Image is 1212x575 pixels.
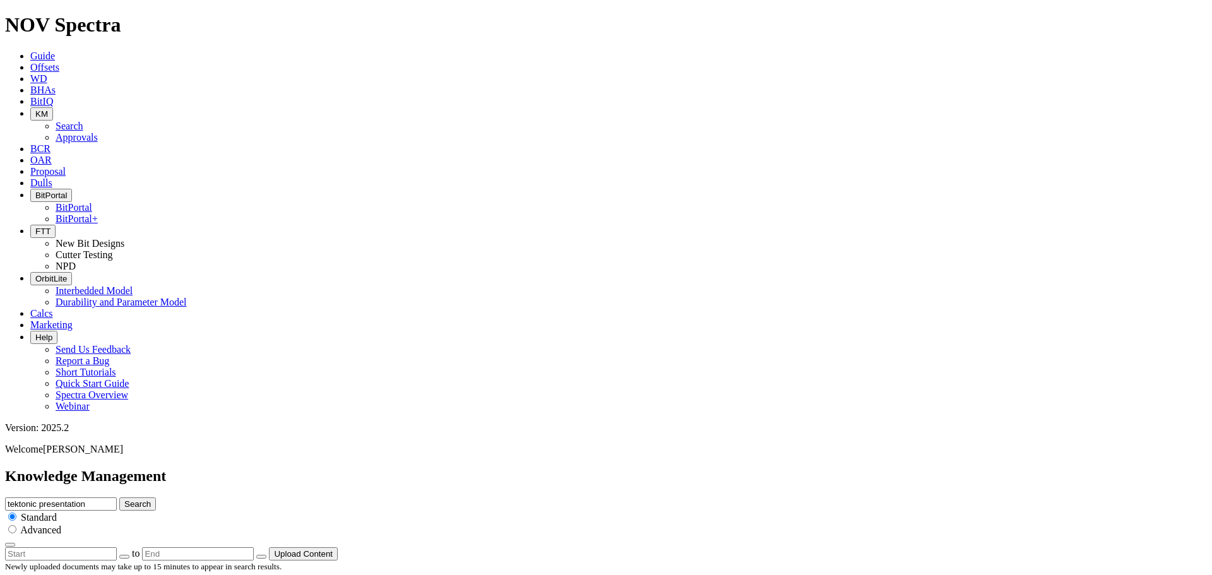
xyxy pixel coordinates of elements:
a: Proposal [30,166,66,177]
span: FTT [35,227,50,236]
input: End [142,547,254,560]
a: WD [30,73,47,84]
a: Interbedded Model [56,285,133,296]
input: Start [5,547,117,560]
a: Short Tutorials [56,367,116,377]
p: Welcome [5,444,1207,455]
a: Guide [30,50,55,61]
a: BitIQ [30,96,53,107]
a: Webinar [56,401,90,412]
span: [PERSON_NAME] [43,444,123,454]
button: FTT [30,225,56,238]
a: Offsets [30,62,59,73]
a: NPD [56,261,76,271]
button: KM [30,107,53,121]
span: BitPortal [35,191,67,200]
a: Spectra Overview [56,389,128,400]
a: BCR [30,143,50,154]
span: KM [35,109,48,119]
a: BitPortal [56,202,92,213]
button: Upload Content [269,547,338,560]
span: OrbitLite [35,274,67,283]
button: Help [30,331,57,344]
a: Cutter Testing [56,249,113,260]
a: Marketing [30,319,73,330]
a: BHAs [30,85,56,95]
a: Send Us Feedback [56,344,131,355]
h2: Knowledge Management [5,468,1207,485]
h1: NOV Spectra [5,13,1207,37]
input: e.g. Smoothsteer Record [5,497,117,511]
button: Search [119,497,156,511]
a: Durability and Parameter Model [56,297,187,307]
span: Advanced [20,525,61,535]
a: Report a Bug [56,355,109,366]
a: Approvals [56,132,98,143]
span: to [132,548,140,559]
a: Quick Start Guide [56,378,129,389]
a: OAR [30,155,52,165]
a: Search [56,121,83,131]
div: Version: 2025.2 [5,422,1207,434]
small: Newly uploaded documents may take up to 15 minutes to appear in search results. [5,562,282,571]
button: BitPortal [30,189,72,202]
span: Help [35,333,52,342]
a: New Bit Designs [56,238,124,249]
button: OrbitLite [30,272,72,285]
a: BitPortal+ [56,213,98,224]
a: Dulls [30,177,52,188]
a: Calcs [30,308,53,319]
span: Standard [21,512,57,523]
